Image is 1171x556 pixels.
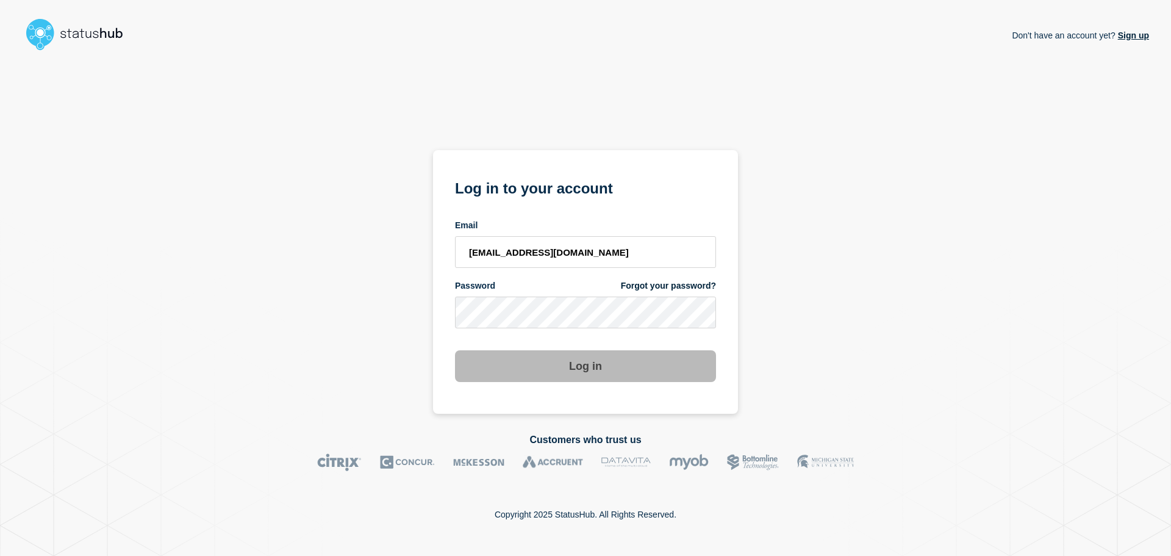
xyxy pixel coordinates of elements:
img: myob logo [669,453,709,471]
img: Accruent logo [523,453,583,471]
img: Concur logo [380,453,435,471]
input: email input [455,236,716,268]
img: Citrix logo [317,453,362,471]
img: DataVita logo [601,453,651,471]
h2: Customers who trust us [22,435,1149,446]
a: Forgot your password? [621,280,716,292]
p: Copyright 2025 StatusHub. All Rights Reserved. [495,510,676,519]
span: Password [455,280,495,292]
img: MSU logo [797,453,854,471]
input: password input [455,297,716,328]
span: Email [455,220,478,231]
a: Sign up [1115,31,1149,40]
img: McKesson logo [453,453,504,471]
img: Bottomline logo [727,453,779,471]
button: Log in [455,350,716,382]
img: StatusHub logo [22,15,138,54]
p: Don't have an account yet? [1012,21,1149,50]
h1: Log in to your account [455,176,716,198]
